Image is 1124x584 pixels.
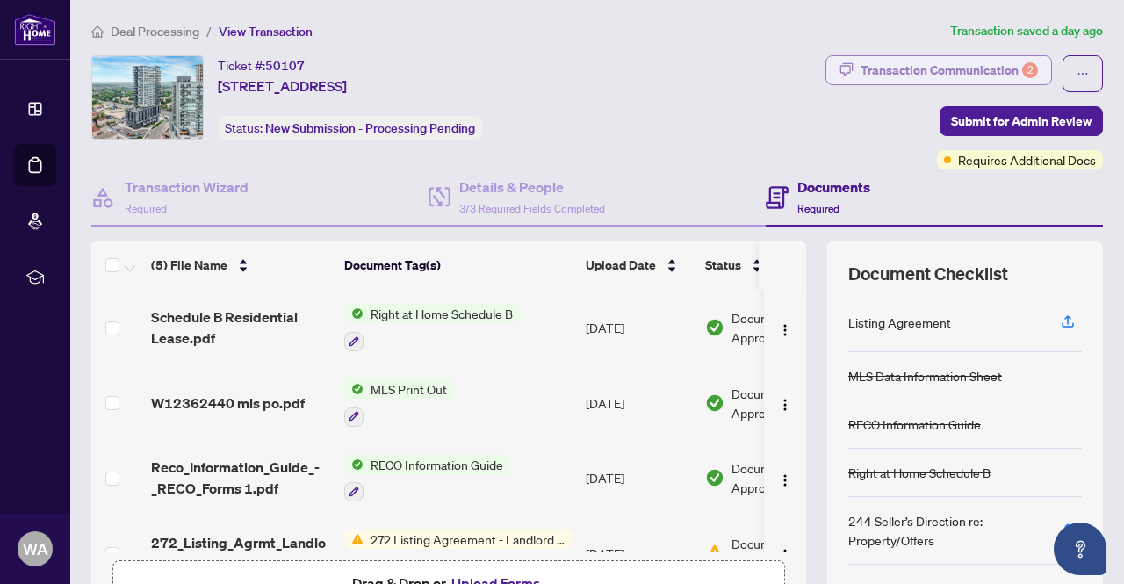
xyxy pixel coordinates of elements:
span: MLS Print Out [364,379,454,399]
span: Submit for Admin Review [951,107,1092,135]
td: [DATE] [579,365,698,441]
img: Logo [778,473,792,487]
button: Status Icon272 Listing Agreement - Landlord Designated Representation Agreement Authority to Offe... [344,530,572,577]
h4: Documents [797,177,870,198]
h4: Details & People [459,177,605,198]
div: Right at Home Schedule B [848,463,991,482]
button: Logo [771,464,799,492]
span: Right at Home Schedule B [364,304,520,323]
span: (5) File Name [151,256,227,275]
button: Transaction Communication2 [825,55,1052,85]
div: Transaction Communication [861,56,1038,84]
span: Document Needs Work [731,534,823,573]
button: Status IconRECO Information Guide [344,455,510,502]
button: Logo [771,539,799,567]
span: [STREET_ADDRESS] [218,76,347,97]
span: Schedule B Residential Lease.pdf [151,306,330,349]
span: Required [797,202,839,215]
span: Document Approved [731,384,840,422]
th: Status [698,241,847,290]
button: Logo [771,389,799,417]
div: 2 [1022,62,1038,78]
article: Transaction saved a day ago [950,21,1103,41]
span: ellipsis [1077,68,1089,80]
th: (5) File Name [144,241,337,290]
span: 3/3 Required Fields Completed [459,202,605,215]
span: RECO Information Guide [364,455,510,474]
span: Deal Processing [111,24,199,40]
span: Upload Date [586,256,656,275]
img: Status Icon [344,530,364,549]
span: Document Checklist [848,262,1008,286]
img: IMG-W12362440_1.jpg [92,56,203,139]
span: Status [705,256,741,275]
span: Document Approved [731,458,840,497]
span: Required [125,202,167,215]
span: New Submission - Processing Pending [265,120,475,136]
img: Document Status [705,544,724,563]
th: Upload Date [579,241,698,290]
span: Reco_Information_Guide_-_RECO_Forms 1.pdf [151,457,330,499]
span: View Transaction [219,24,313,40]
span: home [91,25,104,38]
img: Status Icon [344,455,364,474]
div: RECO Information Guide [848,415,981,434]
span: Requires Additional Docs [958,150,1096,169]
li: / [206,21,212,41]
div: Ticket #: [218,55,305,76]
button: Status IconRight at Home Schedule B [344,304,520,351]
div: Listing Agreement [848,313,951,332]
img: Logo [778,398,792,412]
img: Document Status [705,318,724,337]
span: WA [23,537,48,561]
span: 272_Listing_Agrmt_Landlord_Designated_Rep_Agrmt_Auth_to_Offer_for_Lease_-_PropTx-[PERSON_NAME].pdf [151,532,330,574]
img: logo [14,13,56,46]
img: Status Icon [344,379,364,399]
img: Status Icon [344,304,364,323]
img: Logo [778,323,792,337]
button: Logo [771,314,799,342]
img: Logo [778,548,792,562]
span: 272 Listing Agreement - Landlord Designated Representation Agreement Authority to Offer for Lease [364,530,572,549]
button: Submit for Admin Review [940,106,1103,136]
span: 50107 [265,58,305,74]
div: 244 Seller’s Direction re: Property/Offers [848,511,1040,550]
button: Status IconMLS Print Out [344,379,454,427]
div: Status: [218,116,482,140]
button: Open asap [1054,523,1106,575]
td: [DATE] [579,441,698,516]
th: Document Tag(s) [337,241,579,290]
span: Document Approved [731,308,840,347]
td: [DATE] [579,290,698,365]
div: MLS Data Information Sheet [848,366,1002,386]
span: W12362440 mls po.pdf [151,393,305,414]
img: Document Status [705,468,724,487]
img: Document Status [705,393,724,413]
h4: Transaction Wizard [125,177,249,198]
